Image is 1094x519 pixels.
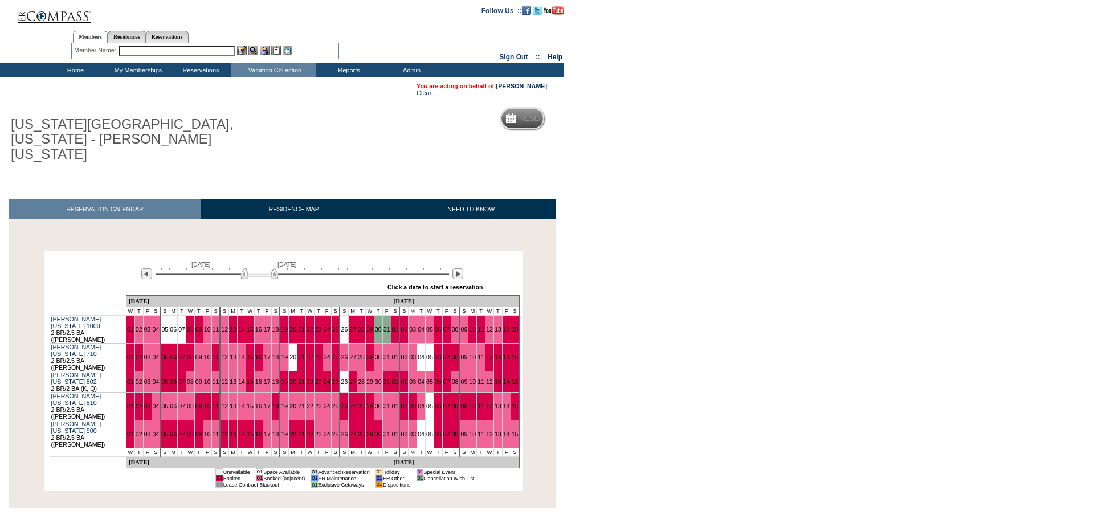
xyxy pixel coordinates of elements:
a: 09 [195,326,202,333]
a: 25 [332,378,339,385]
a: 21 [298,326,305,333]
td: [DATE] [391,296,519,307]
a: 07 [178,431,185,438]
a: 01 [392,354,399,361]
a: 08 [187,378,194,385]
a: 09 [460,326,467,333]
a: 18 [272,431,279,438]
a: 10 [469,354,476,361]
a: 11 [477,431,484,438]
h5: Reservation Calendar [520,115,607,122]
a: 11 [477,378,484,385]
a: 19 [281,326,288,333]
a: 12 [221,354,228,361]
a: 12 [221,403,228,410]
a: 04 [153,431,160,438]
a: 08 [187,403,194,410]
a: 30 [375,431,382,438]
a: [PERSON_NAME] [US_STATE] 1000 [51,316,101,329]
a: 04 [153,326,160,333]
a: 19 [281,378,288,385]
td: M [289,307,297,316]
a: Reservations [146,31,189,43]
a: 13 [495,431,501,438]
a: 13 [230,403,236,410]
a: 01 [392,403,399,410]
a: 08 [452,378,459,385]
a: 20 [289,403,296,410]
a: 03 [144,326,151,333]
td: W [186,307,194,316]
a: 14 [238,403,245,410]
a: 30 [375,403,382,410]
a: 08 [187,354,194,361]
a: 07 [178,354,185,361]
a: 28 [358,378,365,385]
a: 13 [495,354,501,361]
a: 04 [153,354,160,361]
a: 01 [392,431,399,438]
a: 20 [289,354,296,361]
td: F [203,307,211,316]
a: 05 [161,378,168,385]
a: 23 [315,354,322,361]
a: 14 [503,403,510,410]
td: T [178,307,186,316]
a: RESIDENCE MAP [201,199,387,219]
span: [DATE] [191,261,211,268]
a: 28 [358,431,365,438]
a: 22 [307,378,313,385]
td: F [323,307,331,316]
td: S [280,307,288,316]
a: [PERSON_NAME] [US_STATE] 810 [51,393,101,406]
a: 02 [136,403,142,410]
a: Residences [108,31,146,43]
a: 14 [238,431,245,438]
a: Members [73,31,108,43]
a: 06 [170,354,177,361]
a: 28 [358,403,365,410]
a: RESERVATION CALENDAR [9,199,201,219]
a: 09 [460,403,467,410]
td: Home [43,63,105,77]
a: 14 [238,326,245,333]
a: 01 [392,378,399,385]
a: 24 [324,431,330,438]
a: 08 [452,354,459,361]
a: 03 [409,326,416,333]
a: 11 [213,431,219,438]
a: 22 [307,326,313,333]
a: 16 [255,326,262,333]
a: 26 [341,354,348,361]
a: 03 [144,403,151,410]
a: 21 [298,378,305,385]
a: 21 [298,403,305,410]
a: 21 [298,431,305,438]
td: [DATE] [126,296,391,307]
a: 01 [127,431,134,438]
a: 10 [204,378,211,385]
a: 07 [443,403,450,410]
a: 23 [315,378,322,385]
td: Reports [316,63,379,77]
a: 03 [144,431,151,438]
a: 08 [452,326,459,333]
a: Clear [417,89,431,96]
img: Next [452,268,463,279]
a: [PERSON_NAME] [US_STATE] 802 [51,371,101,385]
a: 02 [136,354,142,361]
a: 07 [178,378,185,385]
a: 15 [512,431,519,438]
a: 16 [255,403,262,410]
a: 06 [170,378,177,385]
a: 27 [349,378,356,385]
a: 11 [477,403,484,410]
img: Subscribe to our YouTube Channel [544,6,564,15]
a: 11 [213,354,219,361]
img: Become our fan on Facebook [522,6,531,15]
a: Follow us on Twitter [533,6,542,13]
a: 05 [161,326,168,333]
a: 01 [127,326,134,333]
a: 11 [213,326,219,333]
a: 10 [469,378,476,385]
